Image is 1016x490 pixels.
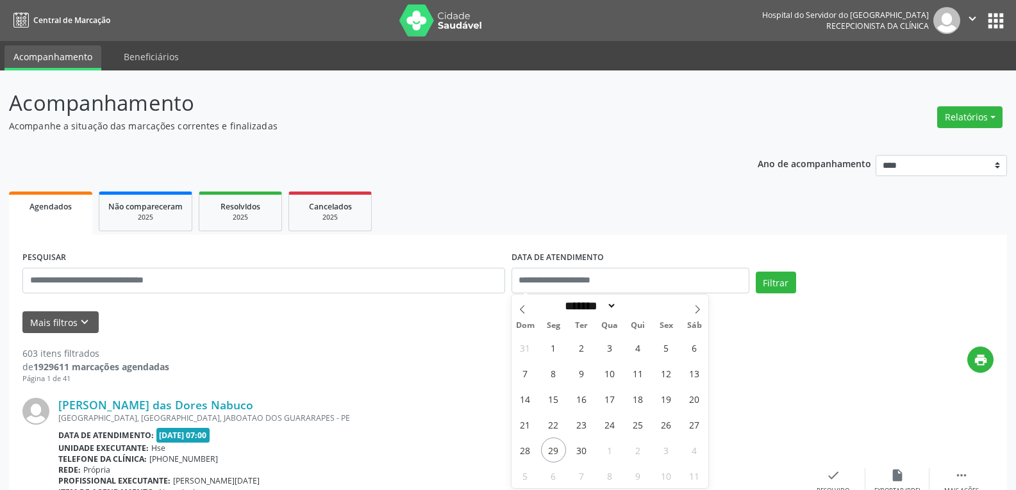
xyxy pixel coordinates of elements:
div: 603 itens filtrados [22,347,169,360]
span: Ter [567,322,595,330]
span: Outubro 7, 2025 [569,463,594,488]
span: Outubro 6, 2025 [541,463,566,488]
select: Month [561,299,617,313]
span: [PHONE_NUMBER] [149,453,218,464]
span: Setembro 1, 2025 [541,335,566,360]
span: Setembro 29, 2025 [541,437,566,462]
span: Setembro 2, 2025 [569,335,594,360]
span: Setembro 27, 2025 [682,412,707,437]
p: Acompanhamento [9,87,708,119]
span: Setembro 8, 2025 [541,361,566,386]
button: Filtrar [756,272,796,293]
label: PESQUISAR [22,248,66,268]
b: Unidade executante: [58,443,149,453]
span: Outubro 11, 2025 [682,463,707,488]
span: Setembro 14, 2025 [513,386,538,411]
b: Data de atendimento: [58,430,154,441]
span: Outubro 8, 2025 [597,463,622,488]
button: Mais filtroskeyboard_arrow_down [22,311,99,334]
input: Year [617,299,659,313]
span: Setembro 18, 2025 [626,386,651,411]
i:  [965,12,979,26]
span: Setembro 10, 2025 [597,361,622,386]
span: Outubro 4, 2025 [682,437,707,462]
a: Acompanhamento [4,45,101,70]
span: Setembro 22, 2025 [541,412,566,437]
a: Central de Marcação [9,10,110,31]
span: Não compareceram [108,201,183,212]
label: DATA DE ATENDIMENTO [512,248,604,268]
span: Outubro 5, 2025 [513,463,538,488]
span: Setembro 6, 2025 [682,335,707,360]
span: Recepcionista da clínica [826,20,929,31]
span: [DATE] 07:00 [156,428,210,443]
img: img [22,398,49,425]
span: Setembro 20, 2025 [682,386,707,411]
span: Qua [595,322,624,330]
span: Seg [539,322,567,330]
button: Relatórios [937,106,1003,128]
i: keyboard_arrow_down [78,315,92,329]
span: Setembro 30, 2025 [569,437,594,462]
span: Setembro 9, 2025 [569,361,594,386]
i: check [826,468,840,482]
div: Página 1 de 41 [22,373,169,384]
img: img [933,7,960,34]
b: Profissional executante: [58,475,171,486]
div: Hospital do Servidor do [GEOGRAPHIC_DATA] [762,10,929,20]
i: insert_drive_file [890,468,904,482]
span: Sáb [680,322,708,330]
span: Dom [512,322,540,330]
button: apps [985,10,1007,32]
div: 2025 [108,213,183,222]
span: Setembro 12, 2025 [654,361,679,386]
span: Agosto 31, 2025 [513,335,538,360]
span: Setembro 28, 2025 [513,437,538,462]
span: [PERSON_NAME][DATE] [173,475,260,486]
span: Setembro 11, 2025 [626,361,651,386]
span: Setembro 21, 2025 [513,412,538,437]
span: Própria [83,464,110,475]
span: Setembro 5, 2025 [654,335,679,360]
span: Setembro 17, 2025 [597,386,622,411]
p: Acompanhe a situação das marcações correntes e finalizadas [9,119,708,133]
div: 2025 [208,213,272,222]
button: print [967,347,994,373]
span: Setembro 3, 2025 [597,335,622,360]
b: Telefone da clínica: [58,453,147,464]
div: [GEOGRAPHIC_DATA], [GEOGRAPHIC_DATA], JABOATAO DOS GUARARAPES - PE [58,412,801,423]
span: Qui [624,322,652,330]
div: 2025 [298,213,362,222]
b: Rede: [58,464,81,475]
span: Outubro 10, 2025 [654,463,679,488]
a: Beneficiários [115,45,188,68]
span: Setembro 15, 2025 [541,386,566,411]
span: Resolvidos [221,201,260,212]
strong: 1929611 marcações agendadas [33,361,169,373]
span: Setembro 24, 2025 [597,412,622,437]
span: Setembro 16, 2025 [569,386,594,411]
span: Outubro 2, 2025 [626,437,651,462]
span: Setembro 7, 2025 [513,361,538,386]
p: Ano de acompanhamento [758,155,871,171]
span: Outubro 9, 2025 [626,463,651,488]
span: Agendados [29,201,72,212]
span: Setembro 26, 2025 [654,412,679,437]
div: de [22,360,169,373]
span: Setembro 13, 2025 [682,361,707,386]
span: Central de Marcação [33,15,110,26]
span: Setembro 19, 2025 [654,386,679,411]
span: Hse [151,443,165,453]
span: Cancelados [309,201,352,212]
span: Setembro 4, 2025 [626,335,651,360]
button:  [960,7,985,34]
i:  [954,468,969,482]
a: [PERSON_NAME] das Dores Nabuco [58,398,253,412]
span: Sex [652,322,680,330]
span: Outubro 3, 2025 [654,437,679,462]
i: print [974,353,988,367]
span: Outubro 1, 2025 [597,437,622,462]
span: Setembro 25, 2025 [626,412,651,437]
span: Setembro 23, 2025 [569,412,594,437]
